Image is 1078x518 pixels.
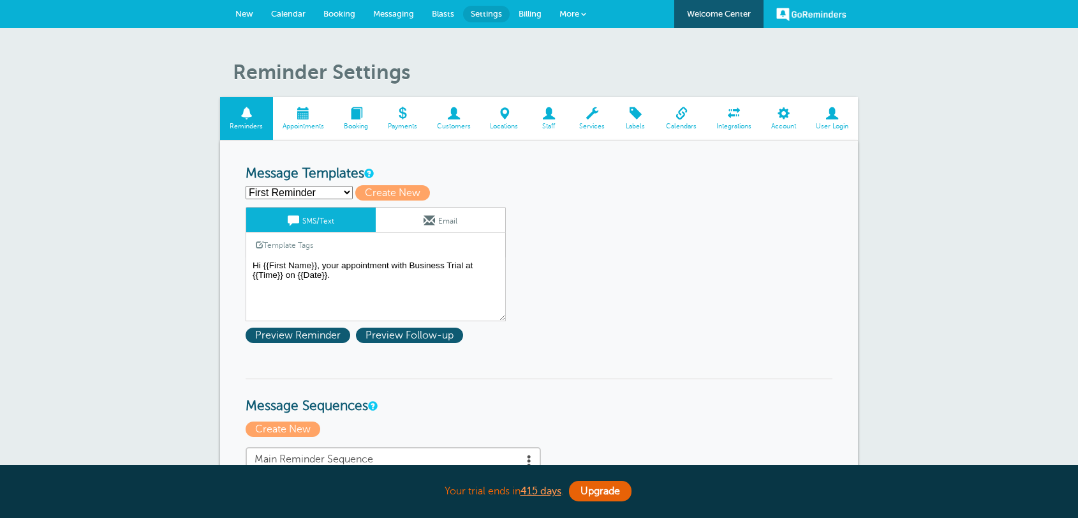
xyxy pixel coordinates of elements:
[246,330,356,341] a: Preview Reminder
[356,328,463,343] span: Preview Follow-up
[433,123,474,130] span: Customers
[656,97,707,140] a: Calendars
[271,9,306,19] span: Calendar
[535,123,563,130] span: Staff
[246,328,350,343] span: Preview Reminder
[246,422,320,437] span: Create New
[528,97,570,140] a: Staff
[487,123,522,130] span: Locations
[519,9,542,19] span: Billing
[570,97,615,140] a: Services
[341,123,372,130] span: Booking
[480,97,528,140] a: Locations
[246,232,323,257] a: Template Tags
[427,97,480,140] a: Customers
[368,402,376,410] a: Message Sequences allow you to setup multiple reminder schedules that can use different Message T...
[559,9,579,19] span: More
[279,123,328,130] span: Appointments
[334,97,378,140] a: Booking
[356,330,466,341] a: Preview Follow-up
[376,208,505,232] a: Email
[707,97,762,140] a: Integrations
[255,453,532,466] span: Main Reminder Sequence
[364,169,372,178] a: This is the wording for your reminder and follow-up messages. You can create multiple templates i...
[323,9,355,19] span: Booking
[355,187,436,199] a: Create New
[767,123,799,130] span: Account
[806,97,858,140] a: User Login
[220,478,858,505] div: Your trial ends in .
[576,123,609,130] span: Services
[273,97,334,140] a: Appointments
[615,97,656,140] a: Labels
[384,123,420,130] span: Payments
[355,185,430,201] span: Create New
[235,9,253,19] span: New
[246,423,323,435] a: Create New
[373,9,414,19] span: Messaging
[378,97,427,140] a: Payments
[432,9,454,19] span: Blasts
[521,485,561,497] a: 415 days
[812,123,852,130] span: User Login
[463,6,510,22] a: Settings
[713,123,755,130] span: Integrations
[663,123,700,130] span: Calendars
[761,97,806,140] a: Account
[246,378,832,415] h3: Message Sequences
[569,481,631,501] a: Upgrade
[246,257,506,321] textarea: Hi {{First Name}}, your appointment with Business Trial at {{Time}} on {{Date}}.
[246,166,832,182] h3: Message Templates
[246,208,376,232] a: SMS/Text
[226,123,267,130] span: Reminders
[471,9,502,19] span: Settings
[621,123,650,130] span: Labels
[233,60,858,84] h1: Reminder Settings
